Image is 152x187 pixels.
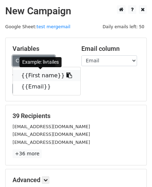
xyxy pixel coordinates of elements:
[100,24,147,29] a: Daily emails left: 50
[13,132,90,137] small: [EMAIL_ADDRESS][DOMAIN_NAME]
[5,5,147,17] h2: New Campaign
[13,176,139,184] h5: Advanced
[13,81,80,92] a: {{Email}}
[13,124,90,129] small: [EMAIL_ADDRESS][DOMAIN_NAME]
[37,24,70,29] a: test mergemail
[13,55,55,66] a: Copy/paste...
[5,24,70,29] small: Google Sheet:
[100,23,147,31] span: Daily emails left: 50
[13,45,71,53] h5: Variables
[13,149,42,158] a: +36 more
[13,112,139,120] h5: 39 Recipients
[13,70,80,81] a: {{First name}}
[117,154,152,187] div: Tiện ích trò chuyện
[13,140,90,145] small: [EMAIL_ADDRESS][DOMAIN_NAME]
[19,57,62,67] div: Example: livtailes
[81,45,140,53] h5: Email column
[117,154,152,187] iframe: Chat Widget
